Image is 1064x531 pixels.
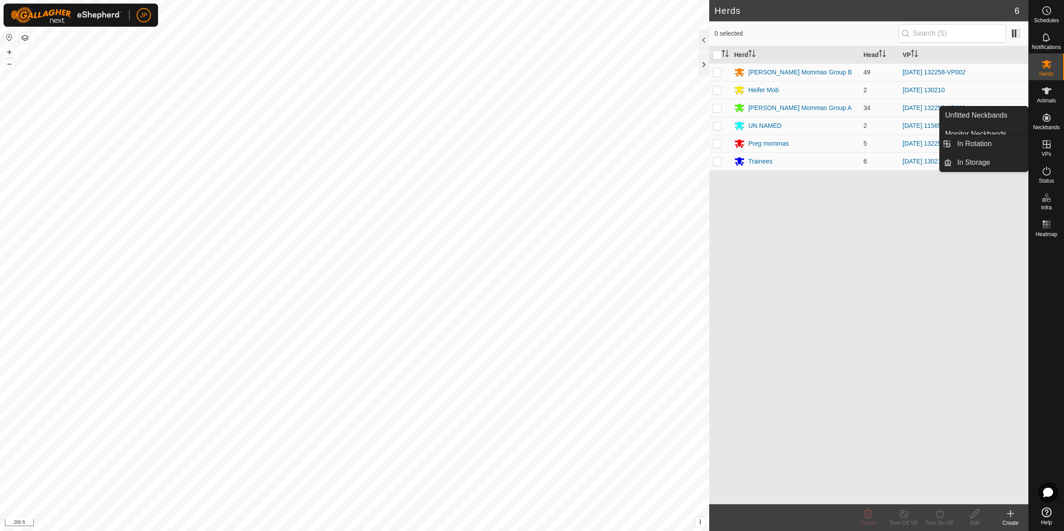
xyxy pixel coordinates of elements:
div: Turn Off VP [886,519,922,527]
button: Map Layers [20,33,30,43]
span: Unfitted Neckbands [945,110,1007,121]
input: Search (S) [898,24,1006,43]
p-sorticon: Activate to sort [748,51,755,58]
button: – [4,58,15,69]
a: In Storage [952,154,1028,172]
a: Monitor Neckbands [940,125,1028,143]
span: 6 [1015,4,1019,17]
a: [DATE] 132258-VP002 [903,140,966,147]
li: In Rotation [940,135,1028,153]
button: Reset Map [4,32,15,43]
a: Help [1029,504,1064,529]
p-sorticon: Activate to sort [722,51,729,58]
span: In Storage [957,157,990,168]
span: Schedules [1034,18,1059,23]
button: i [695,517,705,527]
a: [DATE] 115654 [903,122,945,129]
span: Monitor Neckbands [945,129,1007,139]
span: Status [1039,178,1054,184]
span: Notifications [1032,45,1061,50]
span: VPs [1041,151,1051,157]
span: 34 [864,104,871,111]
th: Head [860,46,899,64]
span: Herds [1039,71,1053,77]
span: In Rotation [957,139,991,149]
button: + [4,47,15,57]
span: Delete [861,520,876,526]
a: Contact Us [363,519,390,527]
span: 2 [864,122,867,129]
a: Privacy Policy [319,519,353,527]
a: [DATE] 132258-VP002 [903,69,966,76]
div: Heifer Mob [748,86,779,95]
div: Edit [957,519,993,527]
li: In Storage [940,154,1028,172]
span: Animals [1037,98,1056,103]
span: 5 [864,140,867,147]
span: 0 selected [715,29,898,38]
th: VP [899,46,1029,64]
div: [PERSON_NAME] Mommas Group B [748,68,852,77]
span: Neckbands [1033,125,1060,130]
div: UN NAMED [748,121,782,131]
a: In Rotation [952,135,1028,153]
div: Preg mommas [748,139,789,148]
a: [DATE] 130210 [903,86,945,94]
span: Heatmap [1036,232,1057,237]
a: [DATE] 130210 [903,158,945,165]
div: Turn On VP [922,519,957,527]
a: [DATE] 132258-VP002 [903,104,966,111]
span: Help [1041,520,1052,525]
th: Herd [731,46,860,64]
img: Gallagher Logo [11,7,122,23]
span: 2 [864,86,867,94]
h2: Herds [715,5,1015,16]
span: Infra [1041,205,1052,210]
div: Trainees [748,157,772,166]
span: JP [140,11,147,20]
div: Create [993,519,1028,527]
span: 49 [864,69,871,76]
p-sorticon: Activate to sort [911,51,918,58]
span: 6 [864,158,867,165]
a: Unfitted Neckbands [940,106,1028,124]
span: i [699,518,701,526]
div: [PERSON_NAME] Mommas Group A [748,103,852,113]
p-sorticon: Activate to sort [879,51,886,58]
